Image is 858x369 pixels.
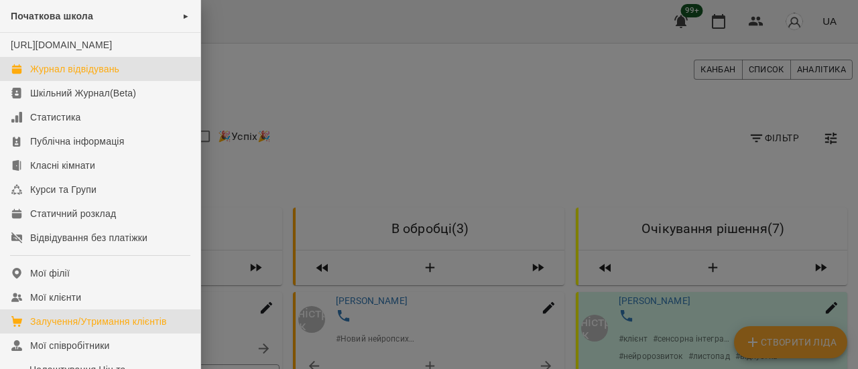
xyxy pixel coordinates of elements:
[11,11,93,21] span: Початкова школа
[11,40,112,50] a: [URL][DOMAIN_NAME]
[30,339,110,352] div: Мої співробітники
[30,135,124,148] div: Публічна інформація
[30,62,119,76] div: Журнал відвідувань
[30,110,81,124] div: Статистика
[30,207,116,220] div: Статичний розклад
[30,183,97,196] div: Курси та Групи
[182,11,190,21] span: ►
[30,267,70,280] div: Мої філії
[30,159,95,172] div: Класні кімнати
[30,231,147,244] div: Відвідування без платіжки
[30,291,81,304] div: Мої клієнти
[30,86,136,100] div: Шкільний Журнал(Beta)
[30,315,167,328] div: Залучення/Утримання клієнтів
